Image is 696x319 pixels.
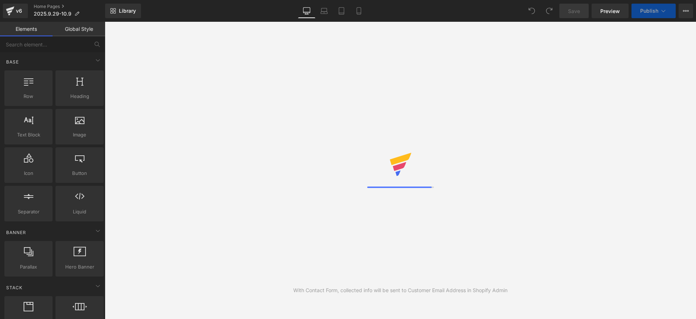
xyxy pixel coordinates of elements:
span: Separator [7,208,50,216]
span: Stack [5,284,23,291]
div: With Contact Form, collected info will be sent to Customer Email Address in Shopify Admin [293,286,507,294]
span: Banner [5,229,27,236]
button: Redo [542,4,556,18]
span: Preview [600,7,620,15]
span: Publish [640,8,658,14]
span: Row [7,93,50,100]
a: Preview [592,4,629,18]
span: Liquid [58,208,101,216]
span: Icon [7,169,50,177]
button: Undo [525,4,539,18]
a: Desktop [298,4,315,18]
span: Button [58,169,101,177]
span: Base [5,58,20,65]
span: Library [119,8,136,14]
a: v6 [3,4,28,18]
a: New Library [105,4,141,18]
div: v6 [14,6,24,16]
span: Text Block [7,131,50,139]
span: Heading [58,93,101,100]
span: Parallax [7,263,50,271]
span: Save [568,7,580,15]
a: Home Pages [34,4,105,9]
button: More [679,4,693,18]
a: Laptop [315,4,333,18]
a: Mobile [350,4,368,18]
span: Image [58,131,101,139]
a: Global Style [53,22,105,36]
a: Tablet [333,4,350,18]
span: Hero Banner [58,263,101,271]
span: 2025.9.29-10.9 [34,11,71,17]
button: Publish [631,4,676,18]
